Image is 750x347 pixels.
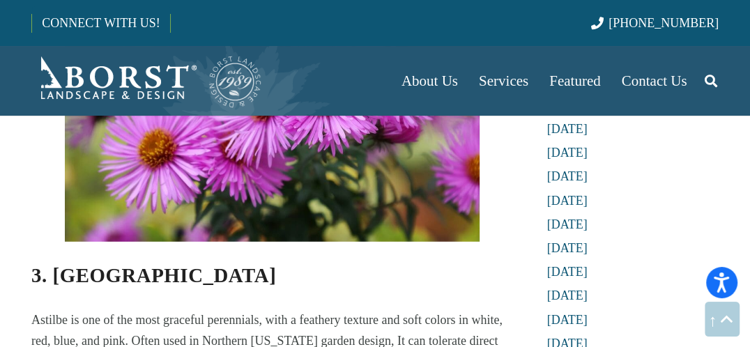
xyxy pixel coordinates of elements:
[697,63,725,98] a: Search
[546,194,587,208] a: [DATE]
[705,302,740,337] a: Back to top
[546,122,587,136] a: [DATE]
[549,72,600,89] span: Featured
[391,46,468,116] a: About Us
[31,53,263,109] a: Borst-Logo
[546,217,587,231] a: [DATE]
[622,72,687,89] span: Contact Us
[611,46,698,116] a: Contact Us
[401,72,458,89] span: About Us
[479,72,528,89] span: Services
[546,169,587,183] a: [DATE]
[591,16,719,30] a: [PHONE_NUMBER]
[546,265,587,279] a: [DATE]
[609,16,719,30] span: [PHONE_NUMBER]
[546,146,587,160] a: [DATE]
[546,313,587,327] a: [DATE]
[546,241,587,255] a: [DATE]
[32,6,169,40] a: CONNECT WITH US!
[31,264,276,286] strong: 3. [GEOGRAPHIC_DATA]
[546,288,587,302] a: [DATE]
[468,46,539,116] a: Services
[539,46,611,116] a: Featured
